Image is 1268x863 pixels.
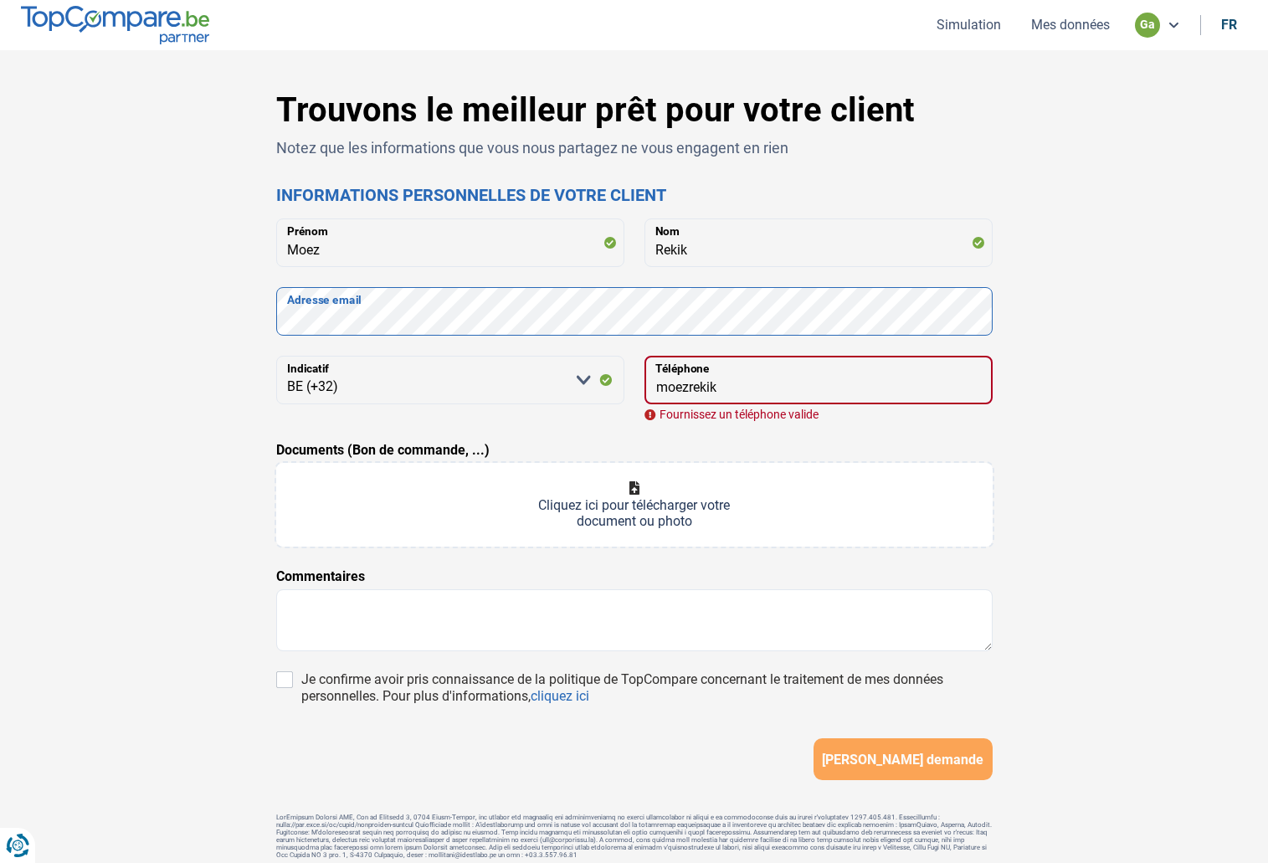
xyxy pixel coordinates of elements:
div: ga [1135,13,1160,38]
button: Simulation [932,16,1006,33]
input: 401020304 [644,356,993,404]
h1: Trouvons le meilleur prêt pour votre client [276,90,993,131]
div: Je confirme avoir pris connaissance de la politique de TopCompare concernant le traitement de mes... [301,671,993,705]
button: [PERSON_NAME] demande [814,738,993,780]
div: Fournissez un téléphone valide [644,408,993,420]
p: Notez que les informations que vous nous partagez ne vous engagent en rien [276,137,993,158]
span: [PERSON_NAME] demande [822,752,983,768]
select: Indicatif [276,356,624,404]
div: fr [1221,17,1237,33]
label: Commentaires [276,567,365,587]
label: Documents (Bon de commande, ...) [276,440,490,460]
h2: Informations personnelles de votre client [276,185,993,205]
img: TopCompare.be [21,6,209,44]
button: Mes données [1026,16,1115,33]
a: cliquez ici [531,688,589,704]
footer: LorEmipsum Dolorsi AME, Con ad Elitsedd 3, 0704 Eiusm-Tempor, inc utlabor etd magnaaliq eni admin... [276,814,993,859]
